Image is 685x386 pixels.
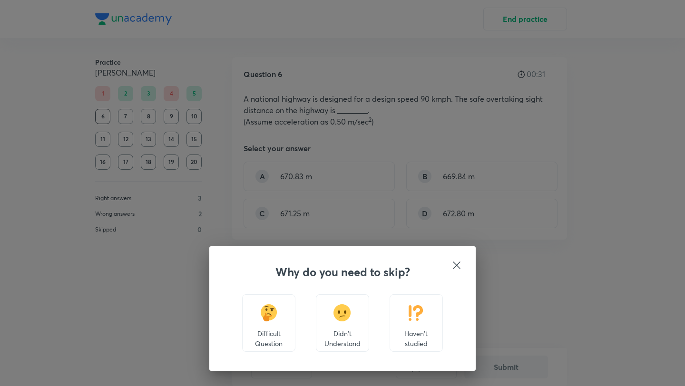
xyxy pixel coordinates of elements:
[260,304,278,321] img: Difficult Question
[324,328,361,348] p: Didn't Understand
[407,304,425,321] img: Haven't studied
[250,328,287,348] p: Difficult Question
[398,328,435,348] p: Haven't studied
[333,304,351,321] img: Didn't Understand
[232,265,453,279] h3: Why do you need to skip?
